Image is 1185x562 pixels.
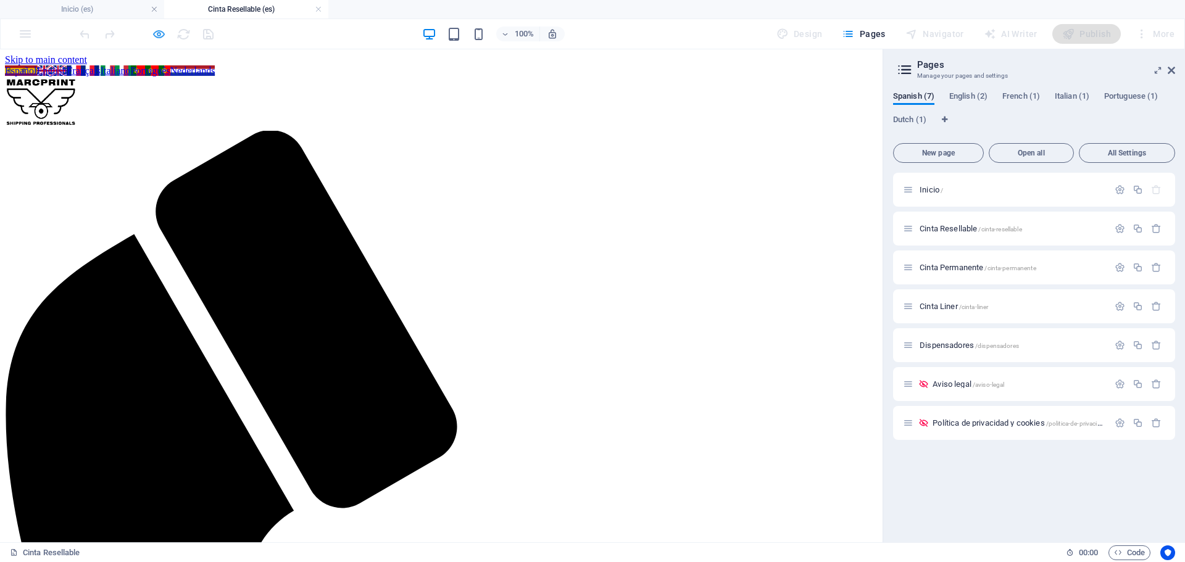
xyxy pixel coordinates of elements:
div: Settings [1115,262,1125,273]
div: Settings [1115,184,1125,195]
span: French (1) [1002,89,1040,106]
h2: Pages [917,59,1175,70]
span: Pages [842,28,885,40]
button: Pages [837,24,890,44]
div: Duplicate [1133,223,1143,234]
div: Language Tabs [893,91,1175,138]
span: Code [1114,545,1145,560]
button: New page [893,143,984,163]
button: All Settings [1079,143,1175,163]
span: Click to open page [933,379,1004,389]
div: Settings [1115,223,1125,234]
a: Click to cancel selection. Double-click to open Pages [10,545,80,560]
button: Open all [989,143,1074,163]
div: Cinta Liner/cinta-liner [916,302,1108,310]
span: Click to open page [933,418,1136,428]
div: Remove [1151,301,1162,312]
div: Settings [1115,418,1125,428]
button: Code [1108,545,1150,560]
div: Cinta Resellable/cinta-resellable [916,225,1108,233]
h3: Manage your pages and settings [917,70,1150,81]
span: Click to open page [920,185,943,194]
span: English (2) [949,89,987,106]
div: The startpage cannot be deleted [1151,184,1162,195]
span: Click to open page [920,224,1022,233]
div: Design (Ctrl+Alt+Y) [771,24,828,44]
h6: Session time [1066,545,1099,560]
span: Italian (1) [1055,89,1089,106]
span: /cinta-liner [959,304,989,310]
div: Remove [1151,340,1162,350]
span: / [941,187,943,194]
div: Remove [1151,379,1162,389]
span: : [1087,548,1089,557]
button: Usercentrics [1160,545,1175,560]
span: Portuguese (1) [1104,89,1158,106]
div: Remove [1151,418,1162,428]
span: Dutch (1) [893,112,926,130]
div: Inicio/ [916,186,1108,194]
div: Settings [1115,301,1125,312]
div: Duplicate [1133,379,1143,389]
span: /cinta-permanente [984,265,1036,271]
span: /aviso-legal [973,381,1005,388]
div: Remove [1151,262,1162,273]
div: Settings [1115,379,1125,389]
h6: 100% [515,27,534,41]
div: Duplicate [1133,262,1143,273]
span: Click to open page [920,302,988,311]
div: Duplicate [1133,340,1143,350]
span: Click to open page [920,263,1036,272]
span: Spanish (7) [893,89,934,106]
span: New page [899,149,978,157]
span: 00 00 [1079,545,1098,560]
span: /dispensadores [975,342,1019,349]
span: Open all [994,149,1068,157]
div: Duplicate [1133,418,1143,428]
button: 100% [496,27,540,41]
h4: Cinta Resellable (es) [164,2,328,16]
div: Remove [1151,223,1162,234]
div: Dispensadores/dispensadores [916,341,1108,349]
span: /cinta-resellable [978,226,1021,233]
a: Skip to main content [5,5,87,15]
div: Cinta Permanente/cinta-permanente [916,263,1108,271]
div: Settings [1115,340,1125,350]
div: Duplicate [1133,184,1143,195]
div: Política de privacidad y cookies/politica-de-privacidad-y-cookies [929,419,1108,427]
span: Click to open page [920,341,1019,350]
div: Aviso legal/aviso-legal [929,380,1108,388]
span: All Settings [1084,149,1170,157]
i: On resize automatically adjust zoom level to fit chosen device. [547,28,558,39]
span: /politica-de-privacidad-y-cookies [1046,420,1137,427]
div: Duplicate [1133,301,1143,312]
